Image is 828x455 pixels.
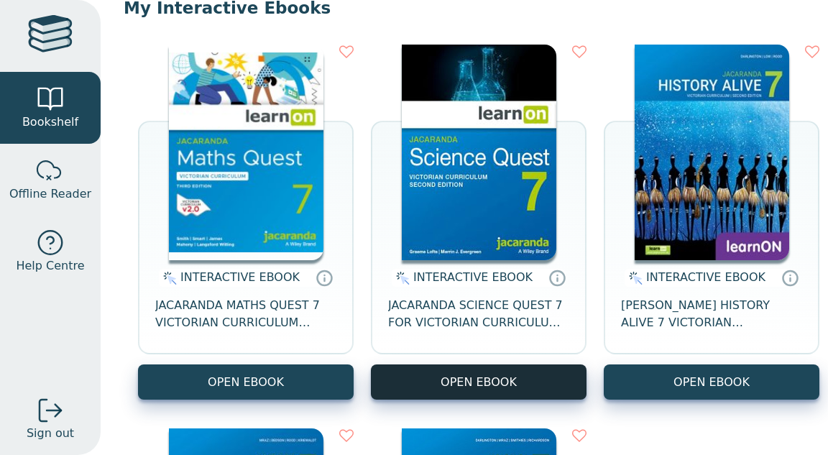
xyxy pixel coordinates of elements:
[625,270,643,287] img: interactive.svg
[155,297,336,331] span: JACARANDA MATHS QUEST 7 VICTORIAN CURRICULUM LEARNON EBOOK 3E
[16,257,84,275] span: Help Centre
[388,297,569,331] span: JACARANDA SCIENCE QUEST 7 FOR VICTORIAN CURRICULUM LEARNON 2E EBOOK
[392,270,410,287] img: interactive.svg
[402,45,556,260] img: 329c5ec2-5188-ea11-a992-0272d098c78b.jpg
[159,270,177,287] img: interactive.svg
[621,297,802,331] span: [PERSON_NAME] HISTORY ALIVE 7 VICTORIAN CURRICULUM LEARNON EBOOK 2E
[180,270,300,284] span: INTERACTIVE EBOOK
[22,114,78,131] span: Bookshelf
[646,270,765,284] span: INTERACTIVE EBOOK
[9,185,91,203] span: Offline Reader
[138,364,354,400] button: OPEN EBOOK
[413,270,533,284] span: INTERACTIVE EBOOK
[371,364,586,400] button: OPEN EBOOK
[781,269,799,286] a: Interactive eBooks are accessed online via the publisher’s portal. They contain interactive resou...
[604,364,819,400] button: OPEN EBOOK
[548,269,566,286] a: Interactive eBooks are accessed online via the publisher’s portal. They contain interactive resou...
[27,425,74,442] span: Sign out
[635,45,789,260] img: d4781fba-7f91-e911-a97e-0272d098c78b.jpg
[169,45,323,260] img: b87b3e28-4171-4aeb-a345-7fa4fe4e6e25.jpg
[316,269,333,286] a: Interactive eBooks are accessed online via the publisher’s portal. They contain interactive resou...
